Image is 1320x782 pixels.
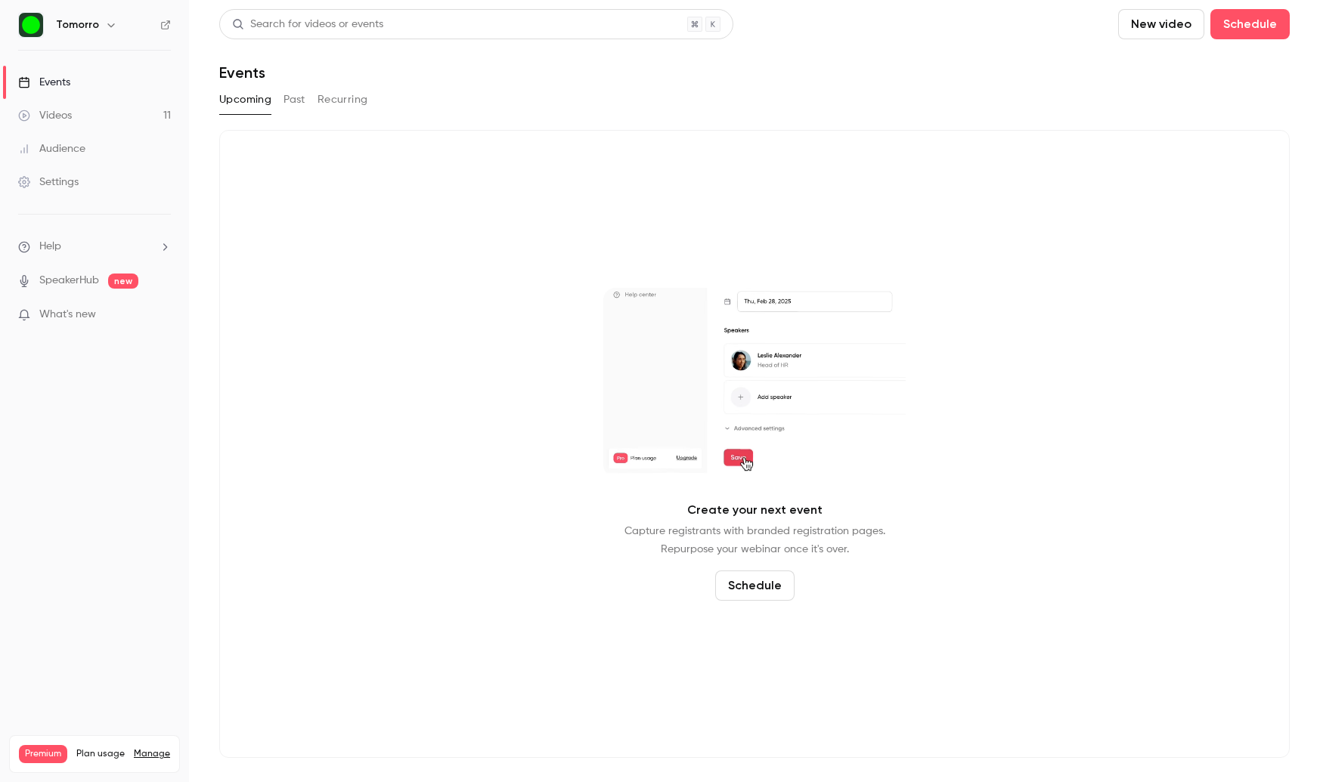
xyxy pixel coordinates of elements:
a: SpeakerHub [39,273,99,289]
div: Events [18,75,70,90]
button: Schedule [715,570,795,601]
button: New video [1118,9,1204,39]
span: What's new [39,307,96,323]
h6: Tomorro [56,17,99,32]
div: Audience [18,141,85,156]
button: Past [284,88,305,112]
span: new [108,274,138,289]
button: Schedule [1210,9,1290,39]
p: Capture registrants with branded registration pages. Repurpose your webinar once it's over. [624,522,885,558]
button: Upcoming [219,88,271,112]
li: help-dropdown-opener [18,239,171,255]
div: Search for videos or events [232,17,383,32]
span: Help [39,239,61,255]
p: Create your next event [687,501,823,519]
iframe: Noticeable Trigger [153,308,171,322]
div: Settings [18,175,79,190]
a: Manage [134,748,170,760]
img: Tomorro [19,13,43,37]
span: Plan usage [76,748,125,760]
button: Recurring [318,88,368,112]
span: Premium [19,745,67,763]
div: Videos [18,108,72,123]
h1: Events [219,63,265,82]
